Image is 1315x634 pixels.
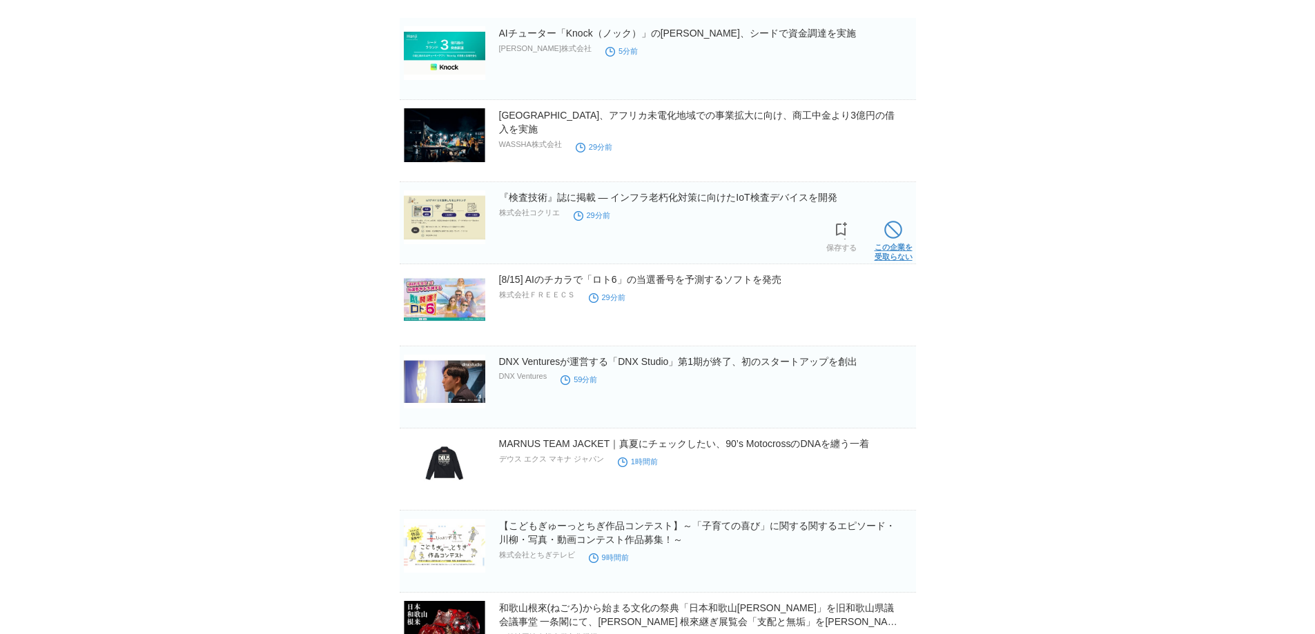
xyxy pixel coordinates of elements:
[499,356,858,367] a: DNX Venturesが運営する「DNX Studio」第1期が終了、初のスタートアップを創出
[499,372,547,380] p: DNX Ventures
[499,110,895,135] a: [GEOGRAPHIC_DATA]、アフリカ未電化地域での事業拡大に向け、商工中金より3億円の借入を実施
[499,208,560,218] p: 株式会社コクリエ
[499,139,562,150] p: WASSHA株式会社
[875,217,913,261] a: この企業を受取らない
[561,375,597,384] time: 59分前
[826,218,857,252] a: 保存する
[404,355,485,408] img: DNX Venturesが運営する「DNX Studio」第1期が終了、初のスタートアップを創出
[589,553,629,562] time: 9時間前
[499,43,592,54] p: [PERSON_NAME]株式会社
[618,457,658,466] time: 1時間前
[499,274,781,285] a: [8/15] AIのチカラで「ロト6」の当選番号を予測するソフトを発売
[404,108,485,162] img: WASSHA、アフリカ未電化地域での事業拡大に向け、商工中金より3億円の借入を実施
[499,550,575,560] p: 株式会社とちぎテレビ
[499,454,604,464] p: デウス エクス マキナ ジャパン
[499,28,856,39] a: AIチューター「Knock（ノック）」の[PERSON_NAME]、シードで資金調達を実施
[499,290,575,300] p: 株式会社ＦＲＥＥＣＳ
[574,211,610,219] time: 29分前
[404,26,485,80] img: AIチューター「Knock（ノック）」のHanji、シードで資金調達を実施
[499,520,895,545] a: 【こどもぎゅーっとちぎ作品コンテスト】～「子育ての喜び」に関する関するエピソード・川柳・写真・動画コンテスト作品募集！～
[589,293,625,301] time: 29分前
[404,190,485,244] img: 『検査技術』誌に掲載 — インフラ老朽化対策に向けたIoT検査デバイスを開発
[499,192,837,203] a: 『検査技術』誌に掲載 — インフラ老朽化対策に向けたIoT検査デバイスを開発
[576,143,612,151] time: 29分前
[499,438,869,449] a: MARNUS TEAM JACKET｜真夏にチェックしたい、90’s MotocrossのDNAを纏う一着
[404,437,485,491] img: MARNUS TEAM JACKET｜真夏にチェックしたい、90’s MotocrossのDNAを纏う一着
[404,273,485,326] img: [8/15] AIのチカラで「ロト6」の当選番号を予測するソフトを発売
[404,519,485,573] img: 【こどもぎゅーっとちぎ作品コンテスト】～「子育ての喜び」に関する関するエピソード・川柳・写真・動画コンテスト作品募集！～
[605,47,638,55] time: 5分前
